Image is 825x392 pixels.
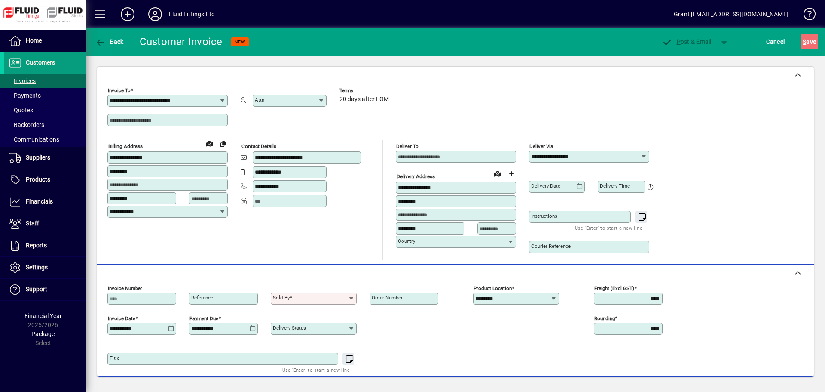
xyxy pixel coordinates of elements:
a: View on map [491,167,504,180]
a: Knowledge Base [797,2,814,30]
a: Home [4,30,86,52]
mat-label: Country [398,238,415,244]
button: Save [801,34,818,49]
span: Financial Year [24,312,62,319]
mat-label: Sold by [273,295,290,301]
span: Support [26,286,47,293]
a: Reports [4,235,86,256]
a: Settings [4,257,86,278]
mat-label: Delivery status [273,325,306,331]
span: Payments [9,92,41,99]
button: Copy to Delivery address [216,137,230,151]
span: P [677,38,681,45]
a: Invoices [4,74,86,88]
mat-label: Instructions [531,213,557,219]
mat-label: Freight (excl GST) [594,285,634,291]
span: Staff [26,220,39,227]
span: Financials [26,198,53,205]
mat-label: Attn [255,97,264,103]
span: Back [95,38,124,45]
a: Products [4,169,86,191]
a: Communications [4,132,86,147]
div: Customer Invoice [140,35,223,49]
mat-hint: Use 'Enter' to start a new line [575,223,642,233]
button: Profile [141,6,169,22]
mat-label: Rounding [594,315,615,321]
mat-hint: Use 'Enter' to start a new line [282,365,350,375]
button: Post & Email [657,34,716,49]
button: Add [114,6,141,22]
mat-label: Delivery time [600,183,630,189]
a: Support [4,279,86,300]
a: Staff [4,213,86,235]
span: NEW [235,39,245,45]
span: ave [803,35,816,49]
mat-label: Title [110,355,119,361]
a: Payments [4,88,86,103]
app-page-header-button: Back [86,34,133,49]
button: Choose address [504,167,518,181]
a: Suppliers [4,147,86,169]
mat-label: Invoice number [108,285,142,291]
span: ost & Email [662,38,712,45]
mat-label: Payment due [189,315,218,321]
div: Fluid Fittings Ltd [169,7,215,21]
mat-label: Order number [372,295,403,301]
mat-label: Invoice To [108,87,131,93]
button: Back [93,34,126,49]
span: Terms [339,88,391,93]
span: 20 days after EOM [339,96,389,103]
mat-label: Deliver To [396,143,419,149]
mat-label: Product location [474,285,512,291]
a: Quotes [4,103,86,117]
mat-label: Deliver via [529,143,553,149]
mat-label: Delivery date [531,183,560,189]
a: Financials [4,191,86,213]
span: Suppliers [26,154,50,161]
span: Cancel [766,35,785,49]
span: Settings [26,264,48,271]
span: Quotes [9,107,33,114]
span: Customers [26,59,55,66]
span: S [803,38,806,45]
span: Package [31,330,55,337]
span: Invoices [9,77,36,84]
span: Reports [26,242,47,249]
span: Communications [9,136,59,143]
button: Cancel [764,34,787,49]
a: Backorders [4,117,86,132]
span: Backorders [9,121,44,128]
mat-label: Invoice date [108,315,135,321]
div: Grant [EMAIL_ADDRESS][DOMAIN_NAME] [674,7,788,21]
mat-label: Reference [191,295,213,301]
a: View on map [202,136,216,150]
span: Home [26,37,42,44]
mat-label: Courier Reference [531,243,571,249]
span: Products [26,176,50,183]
